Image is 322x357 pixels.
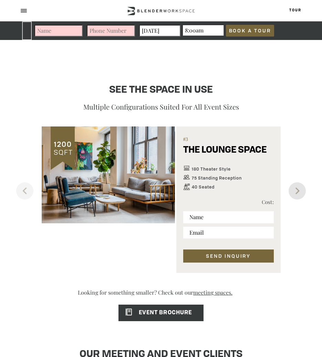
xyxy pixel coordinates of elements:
p: Multiple configurations suited for all event sizes [51,101,272,113]
p: Looking for something smaller? Check out our [16,289,306,303]
span: 1200 [53,140,72,149]
span: SQFT [52,147,73,157]
input: Name [183,211,274,223]
a: Tour [289,9,301,12]
input: Book a Tour [226,25,274,37]
input: Email [183,227,274,238]
h5: THE LOUNGE SPACE [183,144,267,163]
h4: See the space in use [51,84,272,97]
input: Phone Number [87,25,135,37]
input: Name [34,25,83,37]
span: #3 [183,137,274,144]
span: 75 Standing Reception [192,176,242,181]
button: Next [289,182,306,200]
p: Cost: [228,198,274,206]
button: Previous [16,182,33,200]
a: meeting spaces. [193,283,244,302]
iframe: Chat Widget [198,269,322,357]
span: 180 Theater Style [192,167,231,172]
a: EVENT BROCHURE [118,305,204,321]
button: SEND INQUIRY [183,249,274,263]
input: Date [139,25,180,37]
span: EVENT BROCHURE [118,310,192,316]
span: 40 Seated [192,185,215,190]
